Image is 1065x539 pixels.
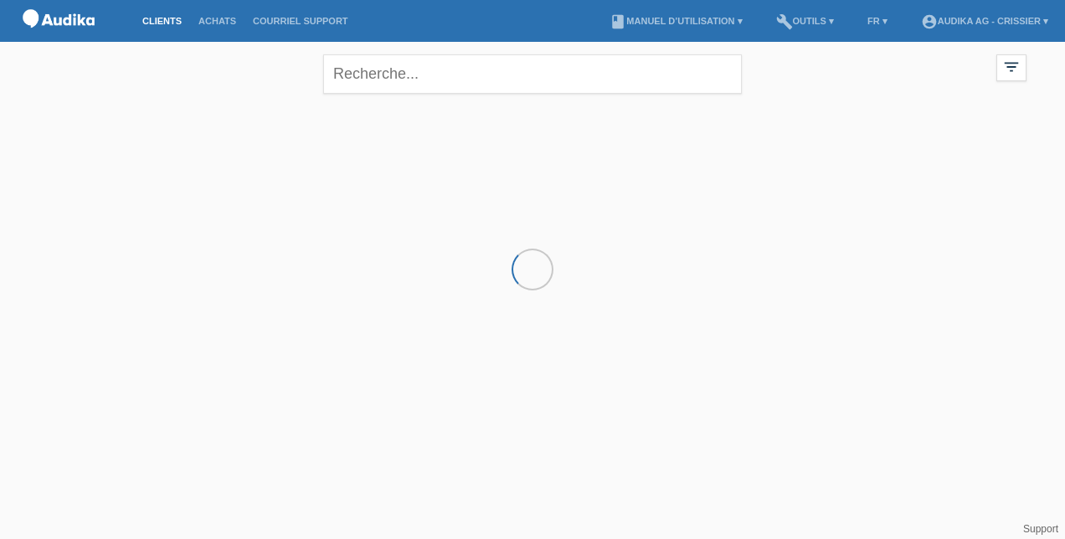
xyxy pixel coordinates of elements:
i: book [610,13,626,30]
a: account_circleAudika AG - Crissier ▾ [913,16,1057,26]
a: Courriel Support [244,16,356,26]
a: Clients [134,16,190,26]
i: account_circle [921,13,938,30]
a: Achats [190,16,244,26]
a: Support [1023,523,1058,535]
a: POS — MF Group [17,33,100,45]
input: Recherche... [323,54,742,94]
a: bookManuel d’utilisation ▾ [601,16,750,26]
i: filter_list [1002,58,1021,76]
a: buildOutils ▾ [768,16,842,26]
i: build [776,13,793,30]
a: FR ▾ [859,16,896,26]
